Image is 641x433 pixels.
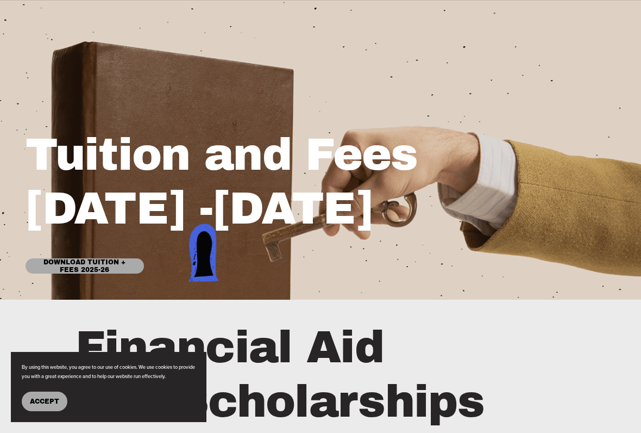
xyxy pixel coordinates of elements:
[30,398,59,405] span: Accept
[26,128,466,236] h1: Tuition and Fees [DATE] -[DATE]
[22,392,67,411] button: Accept
[22,363,196,381] p: By using this website, you agree to our use of cookies. We use cookies to provide you with a grea...
[26,258,143,274] a: Download Tuition + Fees 2025-26
[11,352,206,422] section: Cookie banner
[76,320,541,429] h1: Financial Aid and Scholarships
